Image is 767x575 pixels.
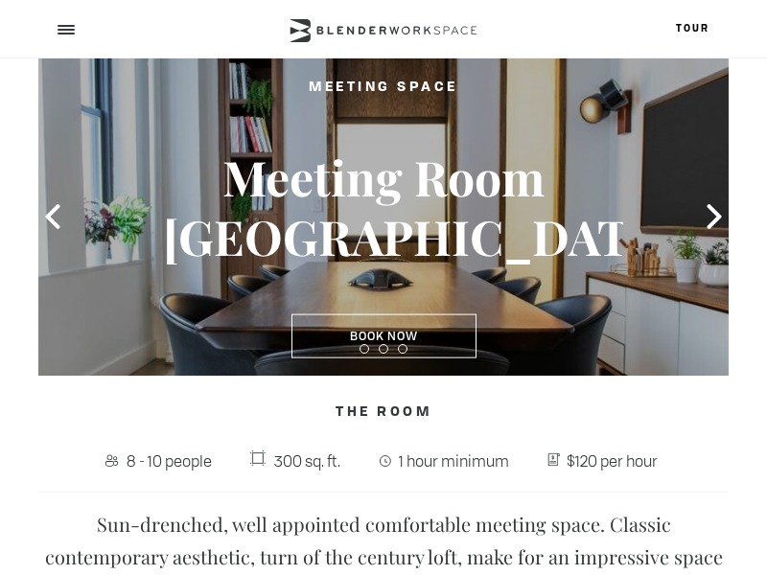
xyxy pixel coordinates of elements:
[38,394,729,430] h4: The Room
[269,446,345,476] span: 300 sq. ft.
[163,148,604,266] h3: Meeting Room [GEOGRAPHIC_DATA]
[563,446,663,476] span: $120 per hour
[122,446,217,476] span: 8 - 10 people
[676,24,709,34] a: Tour
[394,446,514,476] span: 1 hour minimum
[163,76,604,100] h2: Meeting Space
[291,314,476,358] a: Book Now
